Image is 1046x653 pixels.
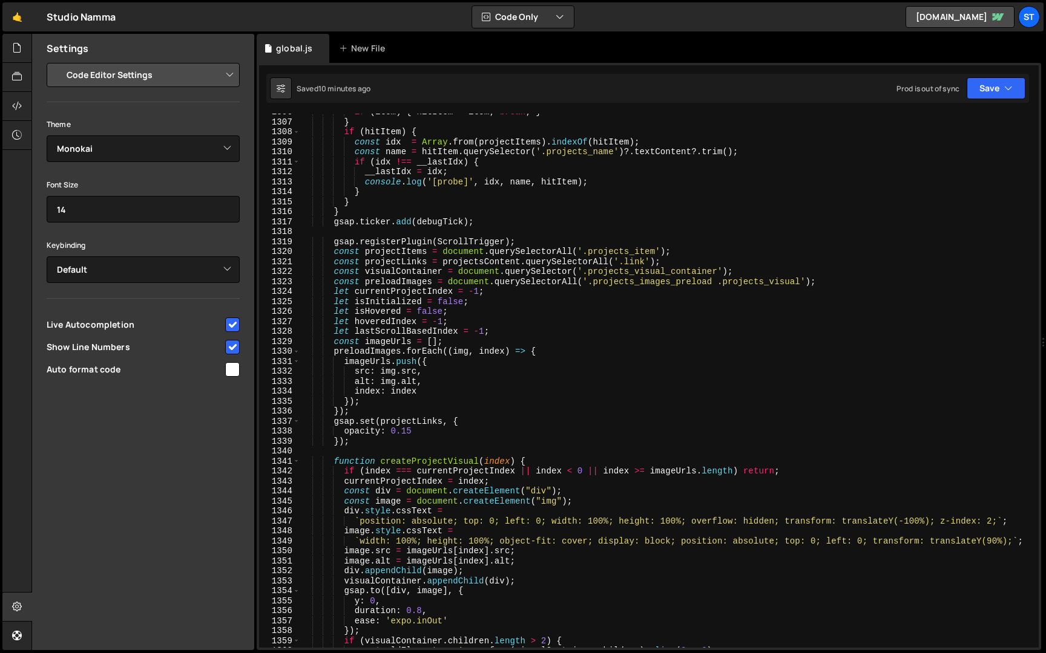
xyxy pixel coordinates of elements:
button: Save [967,77,1025,99]
div: 1310 [259,147,300,157]
div: 1357 [259,616,300,626]
span: Live Autocompletion [47,319,223,331]
div: 1334 [259,386,300,397]
div: 1311 [259,157,300,167]
div: 1346 [259,506,300,516]
div: 1342 [259,466,300,476]
a: 🤙 [2,2,32,31]
div: 1312 [259,167,300,177]
div: 1344 [259,486,300,496]
span: Auto format code [47,363,223,375]
div: 1321 [259,257,300,267]
label: Font Size [47,179,78,191]
div: 1313 [259,177,300,187]
label: Theme [47,119,71,131]
h2: Settings [47,42,88,55]
div: 1353 [259,576,300,586]
div: 1340 [259,446,300,456]
div: 1345 [259,496,300,507]
div: 1336 [259,406,300,417]
div: 1324 [259,287,300,297]
div: 1330 [259,346,300,357]
div: 1309 [259,137,300,148]
div: 1349 [259,536,300,547]
div: 1338 [259,426,300,437]
div: 1329 [259,337,300,347]
div: 10 minutes ago [318,83,370,94]
div: 1343 [259,476,300,487]
div: New File [339,42,390,54]
div: Prod is out of sync [896,83,959,94]
div: 1327 [259,317,300,327]
div: 1320 [259,247,300,257]
div: 1326 [259,307,300,317]
div: 1352 [259,566,300,576]
div: 1341 [259,456,300,467]
div: 1314 [259,187,300,197]
div: 1322 [259,267,300,277]
div: 1315 [259,197,300,207]
div: 1354 [259,586,300,596]
div: 1333 [259,377,300,387]
div: 1325 [259,297,300,307]
div: 1347 [259,516,300,527]
div: 1358 [259,626,300,636]
div: 1331 [259,357,300,367]
div: 1351 [259,556,300,567]
div: 1335 [259,397,300,407]
span: Show Line Numbers [47,341,223,353]
div: 1308 [259,127,300,137]
div: 1307 [259,117,300,128]
div: 1355 [259,596,300,606]
div: 1337 [259,417,300,427]
a: St [1018,6,1040,28]
div: 1323 [259,277,300,287]
label: Keybinding [47,239,86,252]
div: 1348 [259,526,300,536]
div: 1339 [259,437,300,447]
button: Code Only [472,6,574,28]
div: Studio Namma [47,10,116,24]
div: 1318 [259,227,300,237]
div: 1350 [259,546,300,556]
a: [DOMAIN_NAME] [906,6,1015,28]
div: Saved [297,83,370,94]
div: 1328 [259,326,300,337]
div: 1332 [259,366,300,377]
div: 1356 [259,606,300,616]
div: global.js [276,42,312,54]
div: 1359 [259,636,300,646]
div: 1316 [259,207,300,217]
div: 1319 [259,237,300,247]
div: 1317 [259,217,300,227]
